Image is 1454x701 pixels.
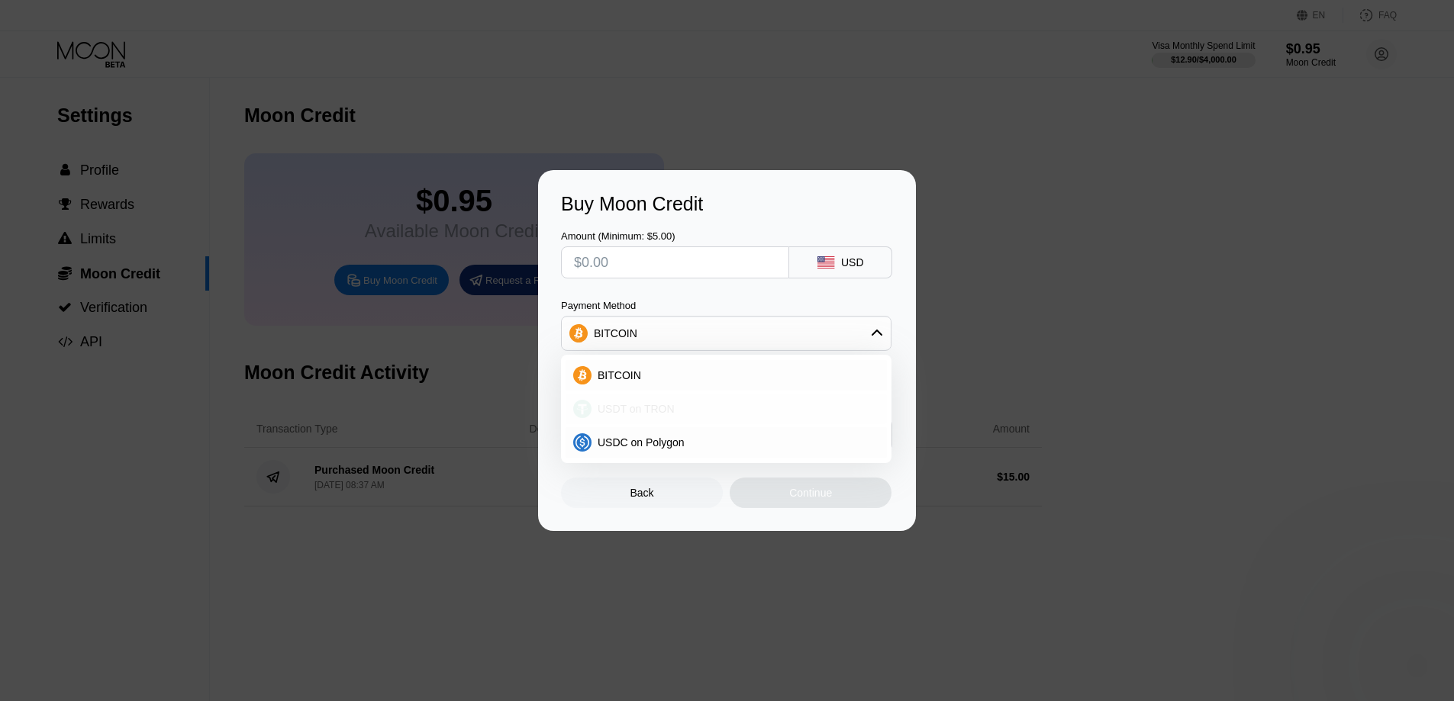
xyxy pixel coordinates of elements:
[574,247,776,278] input: $0.00
[1393,640,1442,689] iframe: Button to launch messaging window
[566,394,887,424] div: USDT on TRON
[594,327,637,339] div: BITCOIN
[598,369,641,381] span: BITCOIN
[630,487,654,499] div: Back
[562,318,891,349] div: BITCOIN
[598,403,675,415] span: USDT on TRON
[566,360,887,391] div: BITCOIN
[561,193,893,215] div: Buy Moon Credit
[561,300,891,311] div: Payment Method
[598,436,685,449] span: USDC on Polygon
[561,230,789,242] div: Amount (Minimum: $5.00)
[841,256,864,269] div: USD
[566,427,887,458] div: USDC on Polygon
[561,478,723,508] div: Back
